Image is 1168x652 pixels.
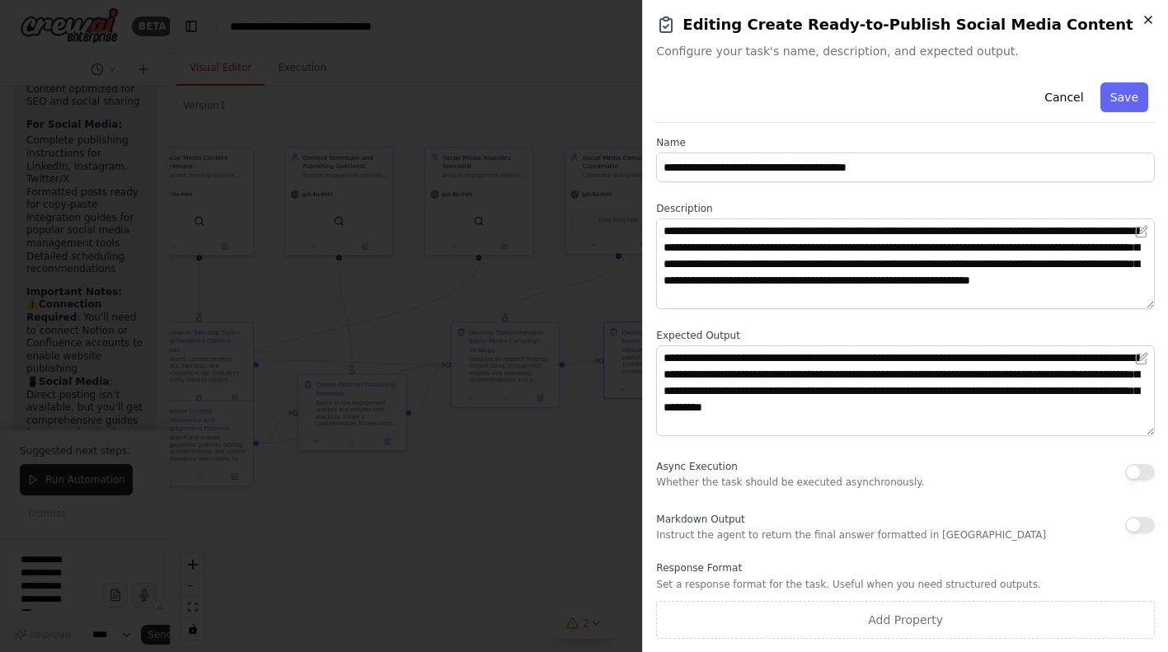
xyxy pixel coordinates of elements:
button: Open in editor [1132,222,1152,242]
button: Add Property [656,601,1155,639]
label: Response Format [656,561,1155,575]
p: Set a response format for the task. Useful when you need structured outputs. [656,578,1155,591]
button: Cancel [1034,82,1093,112]
span: Markdown Output [656,514,744,525]
span: Configure your task's name, description, and expected output. [656,43,1155,59]
p: Whether the task should be executed asynchronously. [656,476,924,489]
h2: Editing Create Ready-to-Publish Social Media Content [656,13,1155,36]
label: Expected Output [656,329,1155,342]
label: Name [656,136,1155,149]
button: Open in editor [1132,349,1152,368]
span: Async Execution [656,461,737,472]
button: Save [1100,82,1148,112]
p: Instruct the agent to return the final answer formatted in [GEOGRAPHIC_DATA] [656,528,1046,542]
label: Description [656,202,1155,215]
